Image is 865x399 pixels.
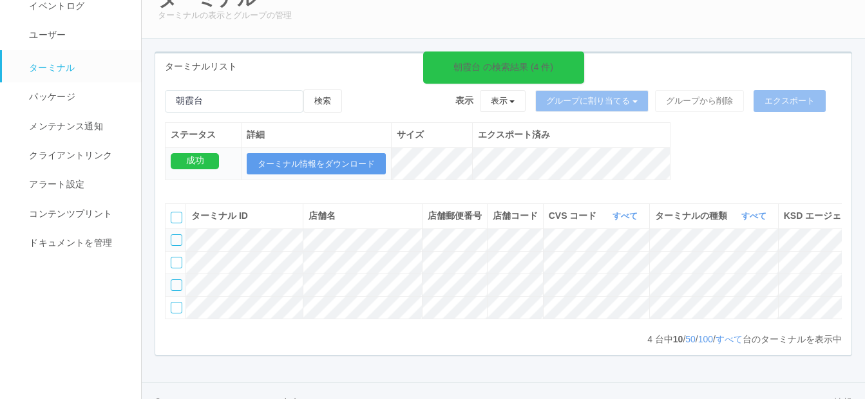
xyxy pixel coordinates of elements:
span: ユーザー [26,30,66,40]
span: パッケージ [26,91,75,102]
span: ターミナル [26,62,75,73]
div: 詳細 [247,128,386,142]
a: ドキュメントを管理 [2,228,153,257]
div: ターミナルリスト [155,53,851,80]
div: ステータス [171,128,236,142]
button: エクスポート [754,90,826,112]
a: アラート設定 [2,170,153,199]
a: ターミナル [2,50,153,82]
button: グループから削除 [655,90,744,112]
button: グループに割り当てる [535,90,649,112]
span: 店舗コード [493,210,538,221]
a: ユーザー [2,21,153,50]
button: 表示 [480,90,526,112]
a: クライアントリンク [2,141,153,170]
span: 10 [673,334,683,344]
span: 店舗名 [309,210,336,221]
span: ドキュメントを管理 [26,237,112,248]
a: すべて [741,211,770,221]
button: 検索 [303,89,342,113]
span: 4 [647,334,655,344]
span: クライアントリンク [26,150,112,160]
button: すべて [609,210,644,223]
a: すべて [613,211,641,221]
a: コンテンツプリント [2,199,153,228]
span: アラート設定 [26,179,84,189]
div: 朝霞台 の検索結果 (4 件) [453,60,553,74]
div: 成功 [171,153,219,169]
span: 表示 [455,94,473,107]
span: ターミナルの種類 [655,209,730,223]
span: イベントログ [26,1,84,11]
div: ターミナル ID [191,209,298,223]
p: 台中 / / / 台のターミナルを表示中 [647,333,842,346]
a: 50 [685,334,696,344]
span: メンテナンス通知 [26,121,103,131]
a: 100 [698,334,713,344]
span: コンテンツプリント [26,209,112,219]
div: エクスポート済み [478,128,665,142]
div: サイズ [397,128,467,142]
button: すべて [738,210,773,223]
span: CVS コード [549,209,600,223]
p: ターミナルの表示とグループの管理 [158,9,849,22]
a: パッケージ [2,82,153,111]
a: すべて [716,334,743,344]
button: ターミナル情報をダウンロード [247,153,386,175]
a: メンテナンス通知 [2,112,153,141]
span: 店舗郵便番号 [428,210,482,221]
